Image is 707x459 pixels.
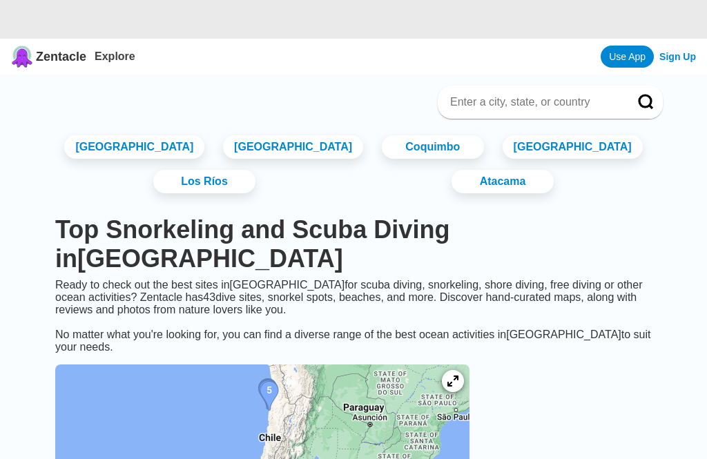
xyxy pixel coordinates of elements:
div: Ready to check out the best sites in [GEOGRAPHIC_DATA] for scuba diving, snorkeling, shore diving... [44,279,663,353]
a: Atacama [452,170,554,193]
a: Zentacle logoZentacle [11,46,86,68]
span: Zentacle [36,50,86,64]
img: Zentacle logo [11,46,33,68]
a: Coquimbo [382,135,484,159]
a: Explore [95,50,135,62]
a: Use App [601,46,654,68]
a: Los Ríos [153,170,255,193]
h1: Top Snorkeling and Scuba Diving in [GEOGRAPHIC_DATA] [55,215,652,273]
a: Sign Up [659,51,696,62]
a: [GEOGRAPHIC_DATA] [223,135,363,159]
input: Enter a city, state, or country [449,95,619,109]
a: [GEOGRAPHIC_DATA] [64,135,204,159]
a: [GEOGRAPHIC_DATA] [503,135,643,159]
